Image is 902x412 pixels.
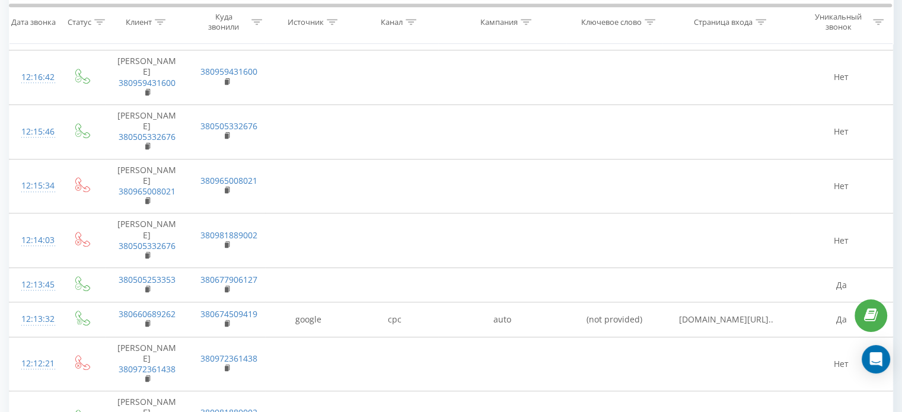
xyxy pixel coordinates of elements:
[105,50,188,105] td: [PERSON_NAME]
[790,213,893,268] td: Нет
[200,120,257,132] a: 380505332676
[790,302,893,337] td: Да
[105,337,188,391] td: [PERSON_NAME]
[119,240,176,251] a: 380505332676
[68,17,91,27] div: Статус
[105,159,188,213] td: [PERSON_NAME]
[288,17,324,27] div: Источник
[105,213,188,268] td: [PERSON_NAME]
[200,66,257,77] a: 380959431600
[21,229,49,252] div: 12:14:03
[200,175,257,186] a: 380965008021
[862,345,890,373] div: Open Intercom Messenger
[119,274,176,285] a: 380505253353
[200,308,257,320] a: 380674509419
[790,268,893,302] td: Да
[21,273,49,296] div: 12:13:45
[200,229,257,241] a: 380981889002
[790,159,893,213] td: Нет
[21,120,49,143] div: 12:15:46
[790,104,893,159] td: Нет
[581,17,642,27] div: Ключевое слово
[679,314,773,325] span: [DOMAIN_NAME][URL]..
[694,17,753,27] div: Страница входа
[200,353,257,364] a: 380972361438
[105,104,188,159] td: [PERSON_NAME]
[265,302,352,337] td: google
[566,302,662,337] td: (not provided)
[119,186,176,197] a: 380965008021
[199,12,249,33] div: Куда звонили
[790,50,893,105] td: Нет
[119,308,176,320] a: 380660689262
[807,12,870,33] div: Уникальный звонок
[381,17,403,27] div: Канал
[790,337,893,391] td: Нет
[11,17,56,27] div: Дата звонка
[200,274,257,285] a: 380677906127
[21,352,49,375] div: 12:12:21
[21,66,49,89] div: 12:16:42
[126,17,152,27] div: Клиент
[119,77,176,88] a: 380959431600
[21,174,49,197] div: 12:15:34
[480,17,518,27] div: Кампания
[21,308,49,331] div: 12:13:32
[119,131,176,142] a: 380505332676
[438,302,566,337] td: auto
[119,363,176,375] a: 380972361438
[352,302,438,337] td: cpc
